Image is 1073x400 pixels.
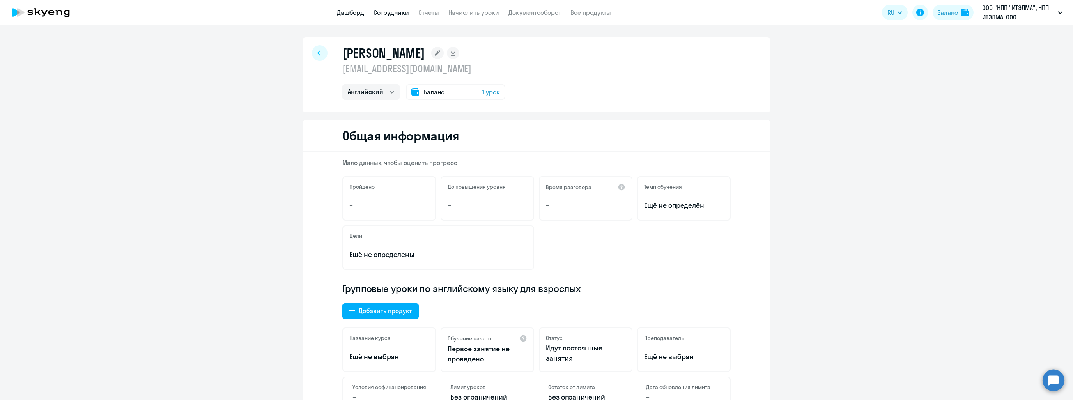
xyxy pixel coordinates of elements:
h4: Лимит уроков [450,384,525,391]
h5: Пройдено [349,183,375,190]
button: Балансbalance [933,5,974,20]
a: Документооборот [508,9,561,16]
span: Групповые уроки по английскому языку для взрослых [342,282,581,295]
h5: Преподаватель [644,335,684,342]
span: 1 урок [482,87,500,97]
h5: Время разговора [546,184,591,191]
div: Добавить продукт [359,306,412,315]
h5: Темп обучения [644,183,682,190]
p: Ещё не определены [349,250,527,260]
h5: До повышения уровня [448,183,506,190]
p: Мало данных, чтобы оценить прогресс [342,158,731,167]
span: Ещё не определён [644,200,724,211]
span: RU [887,8,894,17]
h5: Обучение начато [448,335,491,342]
a: Все продукты [570,9,611,16]
p: – [546,200,625,211]
button: RU [882,5,908,20]
span: Баланс [424,87,444,97]
a: Дашборд [337,9,364,16]
a: Отчеты [418,9,439,16]
h5: Статус [546,335,563,342]
p: – [349,200,429,211]
img: balance [961,9,969,16]
button: Добавить продукт [342,303,419,319]
p: Ещё не выбран [349,352,429,362]
a: Сотрудники [374,9,409,16]
a: Начислить уроки [448,9,499,16]
p: Первое занятие не проведено [448,344,527,364]
button: ООО "НПП "ИТЭЛМА", НПП ИТЭЛМА, ООО [978,3,1066,22]
p: ООО "НПП "ИТЭЛМА", НПП ИТЭЛМА, ООО [982,3,1055,22]
h4: Остаток от лимита [548,384,623,391]
h5: Цели [349,232,362,239]
p: Ещё не выбран [644,352,724,362]
h4: Дата обновления лимита [646,384,721,391]
h2: Общая информация [342,128,459,143]
h1: [PERSON_NAME] [342,45,425,61]
p: Идут постоянные занятия [546,343,625,363]
p: [EMAIL_ADDRESS][DOMAIN_NAME] [342,62,505,75]
h5: Название курса [349,335,391,342]
p: – [448,200,527,211]
h4: Условия софинансирования [352,384,427,391]
div: Баланс [937,8,958,17]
